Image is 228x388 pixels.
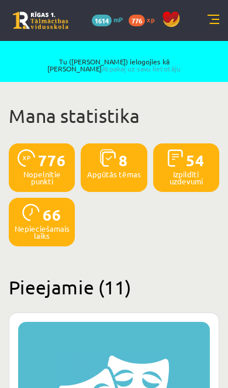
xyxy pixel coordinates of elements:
span: 776 [38,149,66,171]
h2: Pieejamie (11) [9,276,219,298]
p: Nopelnītie punkti [12,171,72,185]
a: Rīgas 1. Tālmācības vidusskola [13,12,68,29]
h1: Mana statistika [9,104,219,128]
img: icon-learned-topics-4a711ccc23c960034f471b6e78daf4a3bad4a20eaf4de84257b87e66633f6470.svg [100,149,116,167]
img: icon-xp-0682a9bc20223a9ccc6f5883a126b849a74cddfe5390d2b41b4391c66f2066e7.svg [18,149,35,167]
span: xp [147,15,154,24]
span: 776 [129,15,145,26]
p: Nepieciešamais laiks [12,225,72,239]
img: icon-completed-tasks-ad58ae20a441b2904462921112bc710f1caf180af7a3daa7317a5a94f2d26646.svg [168,149,184,167]
span: mP [113,15,123,24]
p: Apgūtās tēmas [87,171,141,178]
span: 54 [186,149,205,171]
p: Izpildīti uzdevumi [156,171,216,185]
span: 66 [43,204,61,225]
span: Tu ([PERSON_NAME]) ielogojies kā [PERSON_NAME] [23,58,205,72]
span: 1614 [92,15,112,26]
span: 8 [119,149,128,171]
a: Atpakaļ uz savu lietotāju [102,64,181,73]
img: icon-clock-7be60019b62300814b6bd22b8e044499b485619524d84068768e800edab66f18.svg [22,204,40,221]
a: 776 xp [129,15,160,24]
